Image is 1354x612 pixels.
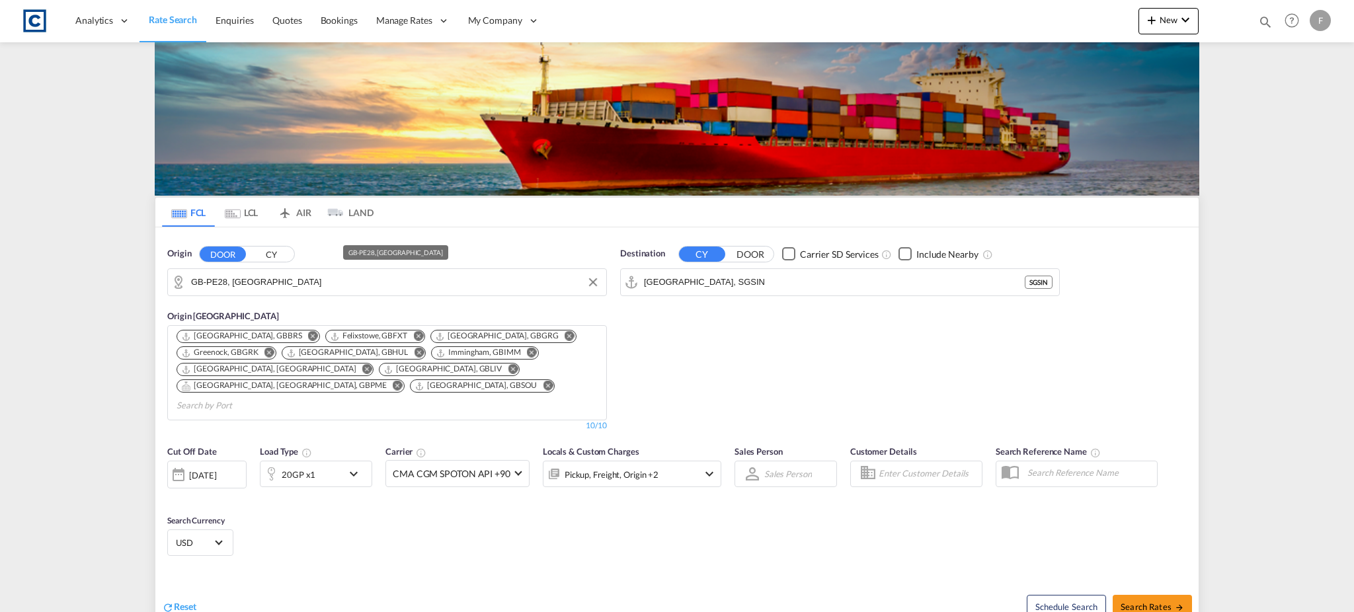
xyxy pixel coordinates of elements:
span: Manage Rates [376,14,432,27]
img: 1fdb9190129311efbfaf67cbb4249bed.jpeg [20,6,50,36]
md-icon: icon-airplane [277,205,293,215]
div: GB-PE28, [GEOGRAPHIC_DATA] [348,245,442,260]
md-tab-item: LAND [321,198,374,227]
button: Remove [534,380,554,393]
div: Press delete to remove this chip. [330,330,410,342]
md-icon: Your search will be saved by the below given name [1090,447,1101,458]
span: Rate Search [149,14,197,25]
div: Press delete to remove this chip. [383,363,504,375]
button: Remove [299,330,319,344]
div: Press delete to remove this chip. [181,380,389,391]
span: Origin [167,247,191,260]
img: LCL+%26+FCL+BACKGROUND.png [155,42,1199,196]
span: Cut Off Date [167,446,217,457]
input: Search by Door [191,272,600,292]
div: Immingham, GBIMM [436,347,520,358]
div: Southampton, GBSOU [415,380,538,391]
span: CMA CGM SPOTON API +90 [393,467,510,480]
div: Grangemouth, GBGRG [435,330,559,342]
div: F [1310,10,1331,31]
span: Sales Person [735,446,783,457]
div: London Gateway Port, GBLGP [181,363,356,375]
span: Search Currency [167,516,225,525]
md-select: Sales Person [763,464,813,483]
md-checkbox: Checkbox No Ink [782,247,879,261]
button: DOOR [200,247,246,262]
div: Help [1281,9,1310,33]
div: Press delete to remove this chip. [286,347,411,358]
span: Analytics [75,14,113,27]
md-checkbox: Checkbox No Ink [898,247,978,261]
button: Remove [518,347,538,360]
div: Press delete to remove this chip. [435,330,561,342]
div: Bristol, GBBRS [181,330,302,342]
span: Enquiries [216,15,254,26]
div: Pickup Freight Origin Origin Custom Factory Stuffing [565,465,658,484]
div: 10/10 [586,420,607,432]
button: Remove [556,330,576,344]
div: Carrier SD Services [800,248,879,261]
md-pagination-wrapper: Use the left and right arrow keys to navigate between tabs [162,198,374,227]
input: Search by Port [177,395,302,416]
input: Search by Port [644,272,1025,292]
button: Remove [405,347,425,360]
div: Greenock, GBGRK [181,347,259,358]
button: DOOR [727,247,774,262]
div: [DATE] [167,461,247,488]
button: Remove [353,363,373,377]
span: Bookings [321,15,358,26]
div: Press delete to remove this chip. [436,347,523,358]
span: Reset [174,601,196,612]
div: Press delete to remove this chip. [415,380,540,391]
md-icon: icon-chevron-down [1177,12,1193,28]
button: CY [248,247,294,262]
button: Remove [405,330,424,344]
button: icon-plus 400-fgNewicon-chevron-down [1138,8,1199,34]
md-tab-item: AIR [268,198,321,227]
span: Carrier [385,446,426,457]
md-icon: icon-chevron-down [346,466,368,482]
button: CY [679,247,725,262]
md-input-container: Singapore, SGSIN [621,269,1059,295]
md-icon: icon-information-outline [301,447,312,458]
div: Portsmouth, HAM, GBPME [181,380,387,391]
md-input-container: GB-PE28, Huntingdonshire [168,269,606,295]
span: Help [1281,9,1303,32]
input: Search Reference Name [1021,463,1157,482]
div: Press delete to remove this chip. [181,347,261,358]
span: Customer Details [850,446,917,457]
md-icon: icon-plus 400-fg [1144,12,1160,28]
md-tab-item: FCL [162,198,215,227]
div: Include Nearby [916,248,978,261]
span: Search Rates [1121,601,1184,612]
div: 20GP x1 [282,465,315,484]
button: Clear Input [583,272,603,292]
md-icon: icon-arrow-right [1175,603,1184,612]
md-select: Select Currency: $ USDUnited States Dollar [175,533,226,552]
div: Press delete to remove this chip. [181,363,358,375]
span: Locals & Custom Charges [543,446,639,457]
span: Destination [620,247,665,260]
md-chips-wrap: Chips container. Use arrow keys to select chips. [175,326,600,416]
div: icon-magnify [1258,15,1273,34]
div: SGSIN [1025,276,1053,289]
span: Load Type [260,446,312,457]
button: Remove [499,363,519,377]
md-icon: icon-magnify [1258,15,1273,29]
div: Liverpool, GBLIV [383,363,502,375]
input: Enter Customer Details [879,464,978,484]
button: Remove [384,380,404,393]
div: Hull, GBHUL [286,347,409,358]
span: New [1144,15,1193,25]
span: Search Reference Name [996,446,1101,457]
span: Origin [GEOGRAPHIC_DATA] [167,311,279,321]
div: [DATE] [189,469,216,481]
span: Quotes [272,15,301,26]
md-icon: Unchecked: Search for CY (Container Yard) services for all selected carriers.Checked : Search for... [881,249,892,260]
md-icon: icon-chevron-down [701,466,717,482]
span: My Company [468,14,522,27]
md-icon: The selected Trucker/Carrierwill be displayed in the rate results If the rates are from another f... [416,447,426,458]
div: Press delete to remove this chip. [181,330,305,342]
md-tab-item: LCL [215,198,268,227]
